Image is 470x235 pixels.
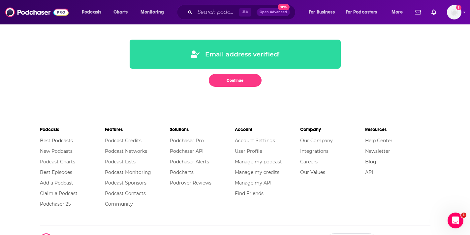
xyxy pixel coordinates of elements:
a: Blog [365,159,376,165]
div: Search podcasts, credits, & more... [183,5,302,20]
li: Solutions [170,124,235,135]
li: Resources [365,124,430,135]
a: Show notifications dropdown [412,7,423,18]
span: For Business [309,8,335,17]
button: Show profile menu [447,5,461,19]
span: For Podcasters [346,8,377,17]
button: open menu [304,7,343,17]
a: Show notifications dropdown [429,7,439,18]
a: Podcast Lists [105,159,136,165]
a: Podcast Sponsors [105,180,146,186]
a: Careers [300,159,318,165]
a: Community [105,201,133,207]
a: Add a Podcast [40,180,73,186]
a: Podcast Monitoring [105,169,151,175]
button: open menu [77,7,110,17]
a: Podcast Contacts [105,190,146,196]
a: Podcast Charts [40,159,75,165]
a: Manage my podcast [235,159,282,165]
li: Company [300,124,365,135]
button: open menu [341,7,387,17]
input: Search podcasts, credits, & more... [195,7,239,17]
a: User Profile [235,148,262,154]
iframe: Intercom live chat [448,213,463,228]
a: Podchaser 25 [40,201,71,207]
img: User Profile [447,5,461,19]
a: Newsletter [365,148,390,154]
span: Charts [113,8,128,17]
span: ⌘ K [239,8,251,17]
span: 1 [461,213,466,218]
a: Podchaser API [170,148,204,154]
a: New Podcasts [40,148,73,154]
a: Podchaser Alerts [170,159,209,165]
a: Find Friends [235,190,264,196]
a: Podrover Reviews [170,180,211,186]
a: Podcharts [170,169,194,175]
button: open menu [387,7,411,17]
a: Manage my credits [235,169,279,175]
a: Podcast Networks [105,148,147,154]
a: Our Company [300,138,333,144]
a: Claim a Podcast [40,190,78,196]
button: Open AdvancedNew [257,8,290,16]
a: Manage my API [235,180,271,186]
li: Podcasts [40,124,105,135]
span: Podcasts [82,8,101,17]
a: Our Values [300,169,325,175]
span: Open Advanced [260,11,287,14]
a: Best Episodes [40,169,72,175]
li: Features [105,124,170,135]
span: More [392,8,403,17]
a: Integrations [300,148,329,154]
a: API [365,169,373,175]
img: Podchaser - Follow, Share and Rate Podcasts [5,6,69,18]
button: Continue [209,74,262,87]
span: Monitoring [141,8,164,17]
li: Account [235,124,300,135]
a: Account Settings [235,138,275,144]
span: New [278,4,290,10]
a: Charts [109,7,132,17]
a: Best Podcasts [40,138,73,144]
a: Help Center [365,138,392,144]
div: Email address verified! [191,50,280,58]
span: Logged in as jennarohl [447,5,461,19]
a: Podchaser Pro [170,138,204,144]
button: open menu [136,7,172,17]
svg: Add a profile image [456,5,461,10]
a: Podcast Credits [105,138,141,144]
